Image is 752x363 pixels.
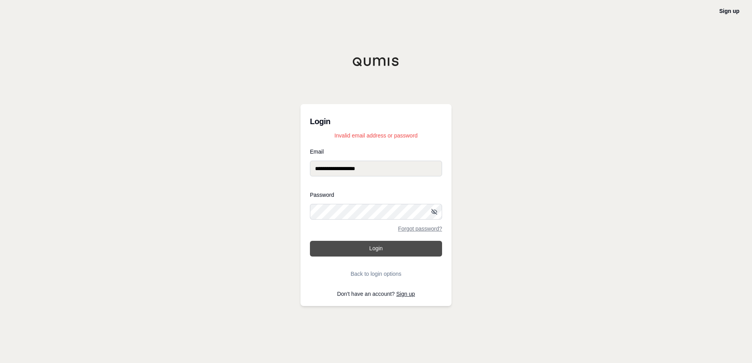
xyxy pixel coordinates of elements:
[398,226,442,231] a: Forgot password?
[719,8,739,14] a: Sign up
[310,192,442,198] label: Password
[310,132,442,139] p: Invalid email address or password
[310,291,442,297] p: Don't have an account?
[310,266,442,282] button: Back to login options
[310,149,442,154] label: Email
[310,114,442,129] h3: Login
[310,241,442,257] button: Login
[396,291,415,297] a: Sign up
[352,57,400,66] img: Qumis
